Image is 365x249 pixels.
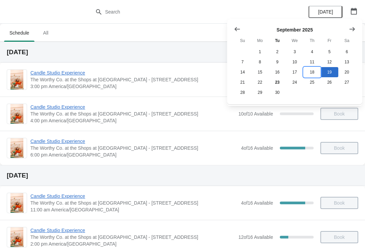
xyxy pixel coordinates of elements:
img: Candle Studio Experience | The Worthy Co. at the Shops at Clearfork - 5008 Gage Ave. | 4:00 pm Am... [10,104,24,124]
button: Friday September 5 2025 [321,47,338,57]
button: Wednesday September 10 2025 [286,57,303,67]
button: Thursday September 18 2025 [303,67,321,77]
button: Sunday September 21 2025 [234,77,251,87]
span: Candle Studio Experience [30,104,235,110]
button: Thursday September 25 2025 [303,77,321,87]
button: Monday September 29 2025 [251,87,268,98]
button: Today Tuesday September 23 2025 [269,77,286,87]
button: [DATE] [309,6,342,18]
span: 4 of 16 Available [241,145,273,151]
img: Candle Studio Experience | The Worthy Co. at the Shops at Clearfork - 5008 Gage Ave. | 3:00 pm Am... [10,70,24,89]
button: Monday September 15 2025 [251,67,268,77]
button: Saturday September 27 2025 [338,77,356,87]
button: Wednesday September 17 2025 [286,67,303,77]
th: Friday [321,35,338,47]
span: All [37,27,54,39]
button: Tuesday September 9 2025 [269,57,286,67]
button: Sunday September 28 2025 [234,87,251,98]
button: Tuesday September 30 2025 [269,87,286,98]
button: Tuesday September 2 2025 [269,47,286,57]
span: Schedule [4,27,34,39]
span: 4:00 pm America/[GEOGRAPHIC_DATA] [30,117,235,124]
span: 6:00 pm America/[GEOGRAPHIC_DATA] [30,151,238,158]
button: Sunday September 14 2025 [234,67,251,77]
span: 12 of 16 Available [238,234,273,240]
button: Wednesday September 24 2025 [286,77,303,87]
span: 2:00 pm America/[GEOGRAPHIC_DATA] [30,241,235,247]
span: The Worthy Co. at the Shops at [GEOGRAPHIC_DATA] - [STREET_ADDRESS] [30,234,235,241]
h2: [DATE] [7,49,358,56]
button: Friday September 19 2025 [321,67,338,77]
button: Wednesday September 3 2025 [286,47,303,57]
th: Monday [251,35,268,47]
button: Show next month, October 2025 [346,23,358,35]
img: Candle Studio Experience | The Worthy Co. at the Shops at Clearfork - 5008 Gage Ave. | 11:00 am A... [10,193,24,213]
button: Saturday September 13 2025 [338,57,356,67]
span: The Worthy Co. at the Shops at [GEOGRAPHIC_DATA] - [STREET_ADDRESS] [30,145,238,151]
th: Sunday [234,35,251,47]
button: Sunday September 7 2025 [234,57,251,67]
span: 3:00 pm America/[GEOGRAPHIC_DATA] [30,83,235,90]
span: Candle Studio Experience [30,193,238,200]
span: Candle Studio Experience [30,138,238,145]
button: Thursday September 4 2025 [303,47,321,57]
button: Monday September 1 2025 [251,47,268,57]
button: Saturday September 6 2025 [338,47,356,57]
button: Saturday September 20 2025 [338,67,356,77]
button: Monday September 22 2025 [251,77,268,87]
img: Candle Studio Experience | The Worthy Co. at the Shops at Clearfork - 5008 Gage Ave. | 6:00 pm Am... [10,138,24,158]
th: Tuesday [269,35,286,47]
th: Thursday [303,35,321,47]
span: Candle Studio Experience [30,227,235,234]
span: The Worthy Co. at the Shops at [GEOGRAPHIC_DATA] - [STREET_ADDRESS] [30,76,235,83]
button: Show previous month, August 2025 [231,23,243,35]
button: Monday September 8 2025 [251,57,268,67]
img: Candle Studio Experience | The Worthy Co. at the Shops at Clearfork - 5008 Gage Ave. | 2:00 pm Am... [10,227,24,247]
span: 4 of 16 Available [241,200,273,206]
span: [DATE] [318,9,333,15]
button: Tuesday September 16 2025 [269,67,286,77]
input: Search [105,6,274,18]
span: 10 of 10 Available [238,111,273,117]
span: The Worthy Co. at the Shops at [GEOGRAPHIC_DATA] - [STREET_ADDRESS] [30,110,235,117]
th: Wednesday [286,35,303,47]
button: Friday September 12 2025 [321,57,338,67]
button: Thursday September 11 2025 [303,57,321,67]
th: Saturday [338,35,356,47]
span: 11:00 am America/[GEOGRAPHIC_DATA] [30,206,238,213]
span: The Worthy Co. at the Shops at [GEOGRAPHIC_DATA] - [STREET_ADDRESS] [30,200,238,206]
h2: [DATE] [7,172,358,179]
span: Candle Studio Experience [30,69,235,76]
button: Friday September 26 2025 [321,77,338,87]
